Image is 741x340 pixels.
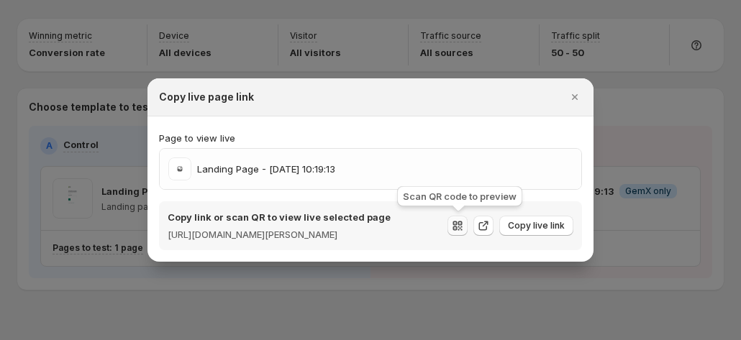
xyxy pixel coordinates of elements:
[159,131,582,145] p: Page to view live
[197,162,335,176] p: Landing Page - [DATE] 10:19:13
[168,157,191,180] img: Landing Page - Nov 29, 10:19:13
[565,87,585,107] button: Close
[508,220,565,231] span: Copy live link
[168,210,391,224] p: Copy link or scan QR to view live selected page
[159,90,254,104] h2: Copy live page link
[168,227,391,242] p: [URL][DOMAIN_NAME][PERSON_NAME]
[499,216,573,236] button: Copy live link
